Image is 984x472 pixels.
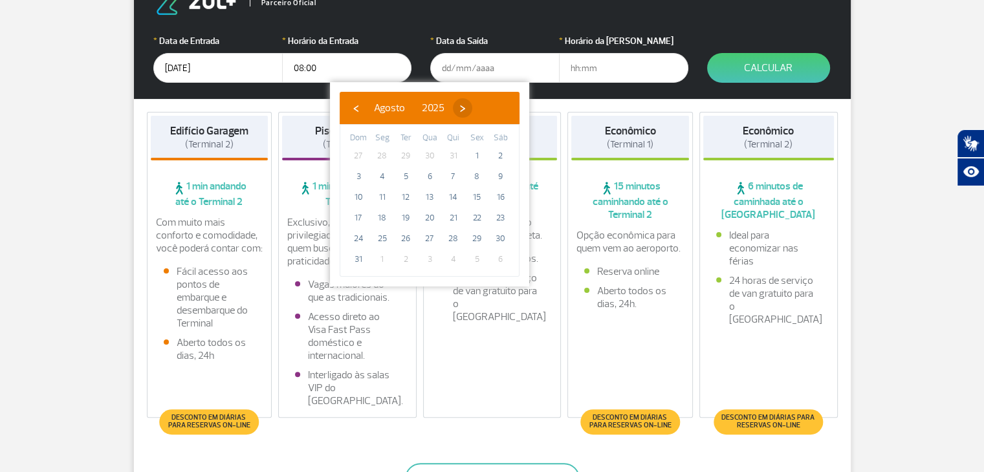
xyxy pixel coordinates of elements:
[703,180,834,221] span: 6 minutos de caminhada até o [GEOGRAPHIC_DATA]
[443,228,464,249] span: 28
[744,138,793,151] span: (Terminal 2)
[374,102,405,114] span: Agosto
[490,145,511,166] span: 2
[372,145,393,166] span: 28
[430,53,560,83] input: dd/mm/aaaa
[443,187,464,208] span: 14
[371,131,395,145] th: weekday
[348,145,369,166] span: 27
[559,53,688,83] input: hh:mm
[395,145,416,166] span: 29
[716,229,821,268] li: Ideal para economizar nas férias
[466,249,487,270] span: 5
[584,284,676,310] li: Aberto todos os dias, 24h.
[559,34,688,48] label: Horário da [PERSON_NAME]
[348,228,369,249] span: 24
[295,278,400,304] li: Vagas maiores do que as tradicionais.
[419,249,440,270] span: 3
[287,216,408,268] p: Exclusivo, com localização privilegiada e ideal para quem busca conforto e praticidade.
[605,124,656,138] strong: Econômico
[348,166,369,187] span: 3
[395,249,416,270] span: 2
[443,145,464,166] span: 31
[571,180,689,221] span: 15 minutos caminhando até o Terminal 2
[346,98,366,118] button: ‹
[282,34,411,48] label: Horário da Entrada
[395,187,416,208] span: 12
[295,310,400,362] li: Acesso direto ao Visa Fast Pass doméstico e internacional.
[430,34,560,48] label: Data da Saída
[453,98,472,118] button: ›
[443,166,464,187] span: 7
[957,129,984,158] button: Abrir tradutor de língua de sinais.
[372,228,393,249] span: 25
[185,138,234,151] span: (Terminal 2)
[607,138,653,151] span: (Terminal 1)
[282,53,411,83] input: hh:mm
[394,131,418,145] th: weekday
[443,208,464,228] span: 21
[466,187,487,208] span: 15
[348,187,369,208] span: 10
[323,138,371,151] span: (Terminal 2)
[330,82,529,286] bs-datepicker-container: calendar
[720,414,816,429] span: Desconto em diárias para reservas on-line
[584,265,676,278] li: Reserva online
[419,208,440,228] span: 20
[465,131,489,145] th: weekday
[419,145,440,166] span: 30
[419,187,440,208] span: 13
[366,98,413,118] button: Agosto
[957,129,984,186] div: Plugin de acessibilidade da Hand Talk.
[707,53,830,83] button: Calcular
[372,208,393,228] span: 18
[346,100,472,113] bs-datepicker-navigation-view: ​ ​ ​
[490,187,511,208] span: 16
[395,166,416,187] span: 5
[587,414,673,429] span: Desconto em diárias para reservas on-line
[156,216,263,255] p: Com muito mais conforto e comodidade, você poderá contar com:
[151,180,268,208] span: 1 min andando até o Terminal 2
[716,274,821,326] li: 24 horas de serviço de van gratuito para o [GEOGRAPHIC_DATA]
[419,166,440,187] span: 6
[164,265,256,330] li: Fácil acesso aos pontos de embarque e desembarque do Terminal
[466,208,487,228] span: 22
[395,208,416,228] span: 19
[440,272,545,323] li: 24 horas de serviço de van gratuito para o [GEOGRAPHIC_DATA]
[413,98,453,118] button: 2025
[466,228,487,249] span: 29
[372,187,393,208] span: 11
[490,228,511,249] span: 30
[166,414,252,429] span: Desconto em diárias para reservas on-line
[153,34,283,48] label: Data de Entrada
[164,336,256,362] li: Aberto todos os dias, 24h
[441,131,465,145] th: weekday
[347,131,371,145] th: weekday
[466,145,487,166] span: 1
[372,249,393,270] span: 1
[418,131,442,145] th: weekday
[372,166,393,187] span: 4
[419,228,440,249] span: 27
[348,249,369,270] span: 31
[315,124,379,138] strong: Piso Premium
[466,166,487,187] span: 8
[490,249,511,270] span: 6
[295,369,400,407] li: Interligado às salas VIP do [GEOGRAPHIC_DATA].
[957,158,984,186] button: Abrir recursos assistivos.
[576,229,684,255] p: Opção econômica para quem vem ao aeroporto.
[490,166,511,187] span: 9
[282,180,413,208] span: 1 min andando até o Terminal 2
[348,208,369,228] span: 17
[422,102,444,114] span: 2025
[488,131,512,145] th: weekday
[153,53,283,83] input: dd/mm/aaaa
[170,124,248,138] strong: Edifício Garagem
[395,228,416,249] span: 26
[443,249,464,270] span: 4
[743,124,794,138] strong: Econômico
[490,208,511,228] span: 23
